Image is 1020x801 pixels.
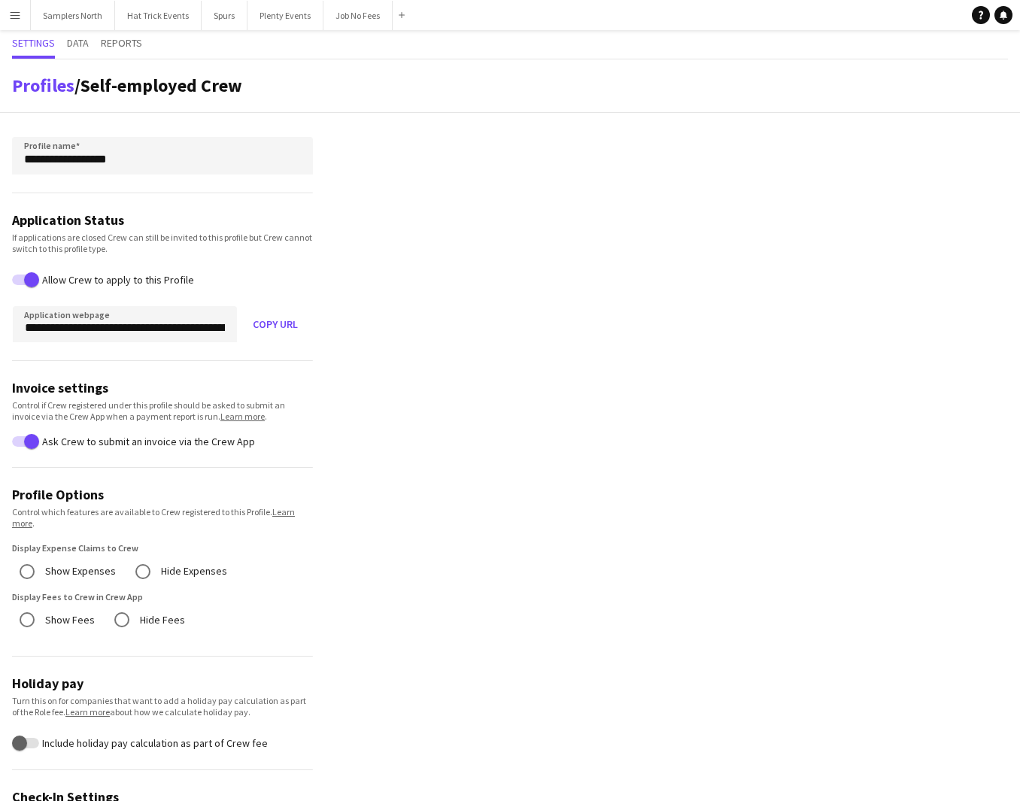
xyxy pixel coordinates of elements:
h3: Invoice settings [12,379,313,396]
a: Learn more [220,411,265,422]
label: Include holiday pay calculation as part of Crew fee [39,737,268,749]
span: Data [67,38,89,48]
label: Display Expense Claims to Crew [12,542,138,554]
div: Control which features are available to Crew registered to this Profile. . [12,506,313,529]
span: Self-employed Crew [80,74,242,97]
a: Learn more [65,706,110,718]
div: If applications are closed Crew can still be invited to this profile but Crew cannot switch to th... [12,232,313,254]
button: Spurs [202,1,247,30]
a: Profiles [12,74,74,97]
span: Settings [12,38,55,48]
a: Learn more [12,506,295,529]
label: Show Fees [42,608,95,632]
button: Copy URL [238,306,313,342]
span: Reports [101,38,142,48]
h3: Profile Options [12,486,313,503]
button: Hat Trick Events [115,1,202,30]
label: Allow Crew to apply to this Profile [39,274,194,286]
button: Job No Fees [323,1,393,30]
label: Hide Fees [137,608,185,632]
h3: Application Status [12,211,313,229]
div: Control if Crew registered under this profile should be asked to submit an invoice via the Crew A... [12,399,313,422]
div: Turn this on for companies that want to add a holiday pay calculation as part of the Role fee. ab... [12,695,313,718]
h1: / [12,74,242,97]
button: Plenty Events [247,1,323,30]
label: Ask Crew to submit an invoice via the Crew App [39,435,255,447]
button: Samplers North [31,1,115,30]
label: Hide Expenses [158,560,227,583]
label: Show Expenses [42,560,116,583]
h3: Holiday pay [12,675,313,692]
label: Display Fees to Crew in Crew App [12,591,143,602]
